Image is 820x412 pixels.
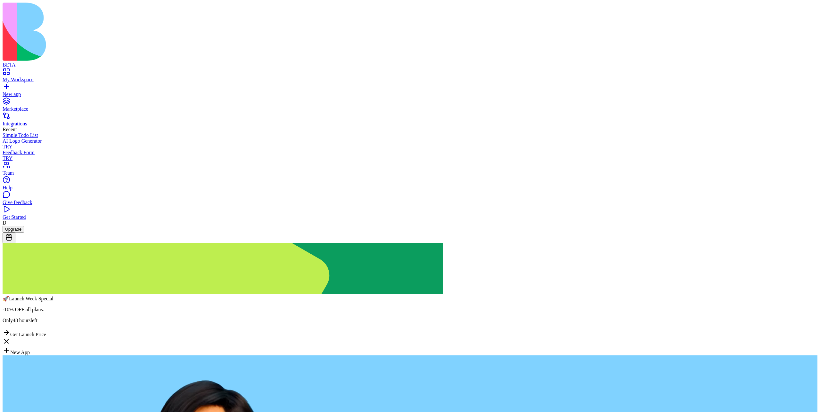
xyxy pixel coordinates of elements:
img: Background [3,243,443,294]
span: Launch Week Special [9,296,53,301]
a: Help [3,179,817,191]
div: TRY [3,155,817,161]
span: D [3,220,6,226]
span: 🚀 [3,296,9,301]
a: Get Started [3,209,817,220]
div: Team [3,170,817,176]
a: Give feedback [3,194,817,205]
div: Feedback Form [3,150,817,155]
a: Team [3,164,817,176]
a: Integrations [3,115,817,127]
div: TRY [3,144,817,150]
div: BETA [3,62,817,68]
span: Recent [3,127,17,132]
a: Marketplace [3,100,817,112]
a: AI Logo GeneratorTRY [3,138,817,150]
div: My Workspace [3,77,817,83]
div: Integrations [3,121,817,127]
img: logo [3,3,260,61]
button: Upgrade [3,226,24,233]
div: New app [3,91,817,97]
a: New app [3,86,817,97]
div: Get Started [3,214,817,220]
a: My Workspace [3,71,817,83]
a: Simple Todo List [3,132,817,138]
a: Feedback FormTRY [3,150,817,161]
div: AI Logo Generator [3,138,817,144]
div: Give feedback [3,200,817,205]
span: Get Launch Price [10,332,46,337]
div: Help [3,185,817,191]
p: Only 48 hours left [3,318,817,323]
a: BETA [3,56,817,68]
span: New App [10,350,30,355]
a: Upgrade [3,226,24,232]
p: - 10 % OFF all plans. [3,307,817,313]
div: Marketplace [3,106,817,112]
